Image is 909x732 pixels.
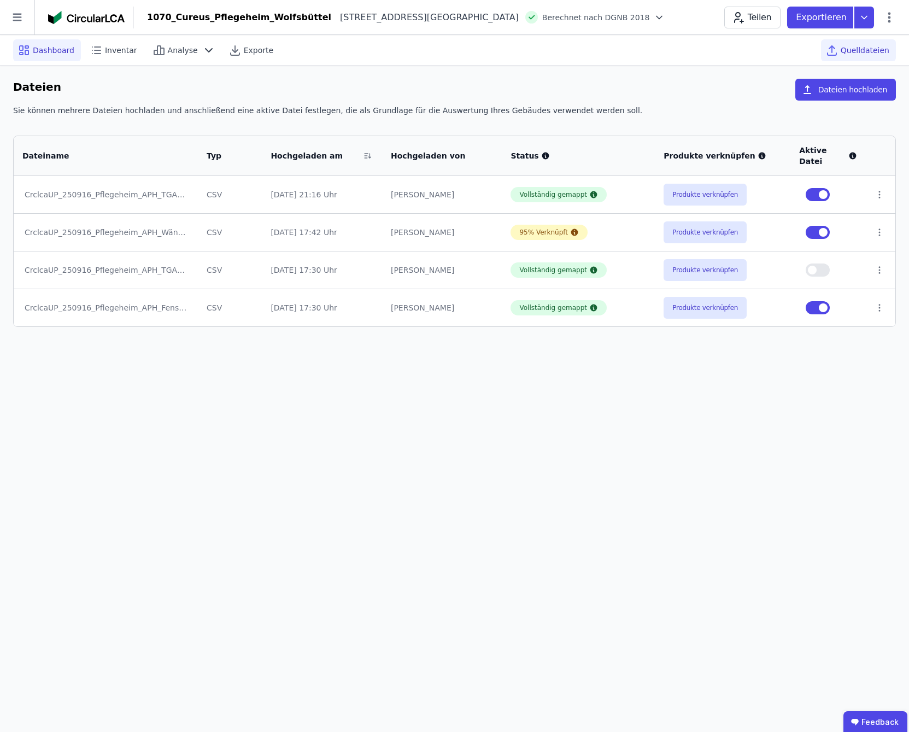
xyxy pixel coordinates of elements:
div: CrclcaUP_250916_Pflegeheim_APH_TGA - DGNB.xlsx [25,189,187,200]
div: CrclcaUP_250916_Pflegeheim_APH_TGA.xlsx [25,265,187,276]
div: [PERSON_NAME] [391,302,494,313]
button: Dateien hochladen [795,79,896,101]
span: Analyse [168,45,198,56]
div: Typ [207,150,240,161]
div: CSV [207,302,253,313]
div: Vollständig gemappt [519,266,587,274]
div: CSV [207,189,253,200]
span: Quelldateien [841,45,889,56]
img: Concular [48,11,125,24]
div: Sie können mehrere Dateien hochladen und anschließend eine aktive Datei festlegen, die als Grundl... [13,105,896,125]
div: Dateiname [22,150,175,161]
div: Produkte verknüpfen [664,150,782,161]
span: Dashboard [33,45,74,56]
div: CSV [207,227,253,238]
div: [DATE] 17:30 Uhr [271,302,373,313]
button: Produkte verknüpfen [664,297,747,319]
div: [DATE] 21:16 Uhr [271,189,373,200]
div: Status [511,150,646,161]
div: [DATE] 17:30 Uhr [271,265,373,276]
div: Vollständig gemappt [519,190,587,199]
div: Aktive Datei [799,145,857,167]
div: 95% Verknüpft [519,228,568,237]
div: [PERSON_NAME] [391,265,494,276]
div: 1070_Cureus_Pflegeheim_Wolfsbüttel [147,11,331,24]
h6: Dateien [13,79,61,96]
span: Berechnet nach DGNB 2018 [542,12,650,23]
div: [STREET_ADDRESS][GEOGRAPHIC_DATA] [331,11,519,24]
button: Teilen [724,7,781,28]
div: CrclcaUP_250916_Pflegeheim_APH_Fenster-Türen.xlsx [25,302,187,313]
button: Produkte verknüpfen [664,184,747,206]
div: [PERSON_NAME] [391,189,494,200]
div: Vollständig gemappt [519,303,587,312]
button: Produkte verknüpfen [664,259,747,281]
span: Inventar [105,45,137,56]
div: CrclcaUP_250916_Pflegeheim_APH_Wände-Decken(1).xlsx [25,227,187,238]
button: Produkte verknüpfen [664,221,747,243]
div: Hochgeladen von [391,150,480,161]
div: Hochgeladen am [271,150,360,161]
span: Exporte [244,45,273,56]
div: [PERSON_NAME] [391,227,494,238]
div: CSV [207,265,253,276]
div: [DATE] 17:42 Uhr [271,227,373,238]
p: Exportieren [796,11,849,24]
